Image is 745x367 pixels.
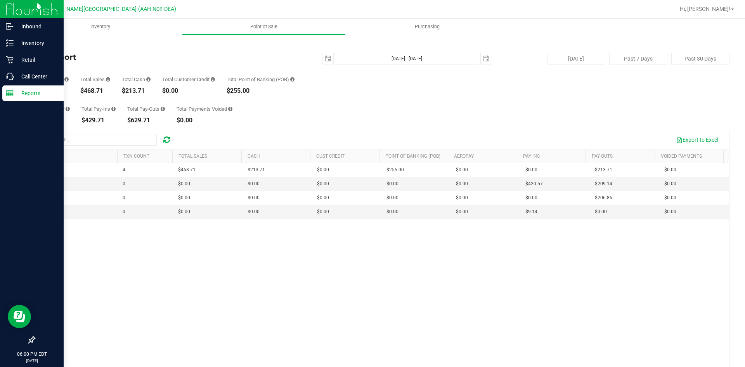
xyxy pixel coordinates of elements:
a: Point of Banking (POB) [385,153,440,159]
span: $0.00 [664,166,676,174]
input: Search... [40,134,157,146]
span: $213.71 [595,166,612,174]
a: Pay Ins [523,153,540,159]
p: Inbound [14,22,60,31]
a: TXN Count [123,153,149,159]
a: Cust Credit [316,153,345,159]
inline-svg: Inventory [6,39,14,47]
div: Total Customer Credit [162,77,215,82]
i: Sum of all successful AeroPay payment transaction amounts for all purchases in the date range. Ex... [66,106,70,111]
i: Sum of all successful, non-voided payment transaction amounts (excluding tips and transaction fee... [106,77,110,82]
span: $0.00 [178,208,190,216]
span: $255.00 [386,166,404,174]
span: $9.14 [525,208,537,216]
i: Sum of all successful, non-voided cash payment transaction amounts (excluding tips and transactio... [146,77,151,82]
div: $255.00 [227,88,295,94]
span: $0.00 [456,166,468,174]
div: Total Payments Voided [177,106,232,111]
span: Inventory [80,23,121,30]
div: $629.71 [127,117,165,123]
span: $468.71 [178,166,196,174]
button: Past 7 Days [609,53,667,64]
div: $0.00 [162,88,215,94]
span: Purchasing [404,23,450,30]
span: Hi, [PERSON_NAME]! [680,6,730,12]
span: $0.00 [317,208,329,216]
span: $0.00 [248,194,260,202]
span: $0.00 [664,180,676,188]
span: $209.14 [595,180,612,188]
i: Sum of all voided payment transaction amounts (excluding tips and transaction fees) within the da... [228,106,232,111]
i: Count of all successful payment transactions, possibly including voids, refunds, and cash-back fr... [64,77,69,82]
inline-svg: Retail [6,56,14,64]
span: 0 [123,194,125,202]
p: Retail [14,55,60,64]
span: $0.00 [178,194,190,202]
a: Voided Payments [661,153,702,159]
button: Export to Excel [671,133,723,146]
p: Call Center [14,72,60,81]
span: $0.00 [386,194,398,202]
span: PNW.4-[PERSON_NAME][GEOGRAPHIC_DATA] (AAH Non-DEA) [23,6,176,12]
inline-svg: Inbound [6,23,14,30]
span: $0.00 [456,194,468,202]
p: [DATE] [3,358,60,364]
span: 0 [123,208,125,216]
a: Purchasing [345,19,509,35]
a: Total Sales [178,153,207,159]
span: $206.86 [595,194,612,202]
div: Total Point of Banking (POB) [227,77,295,82]
h4: Till Report [34,53,266,61]
span: $0.00 [317,180,329,188]
div: $213.71 [122,88,151,94]
i: Sum of all cash pay-ins added to tills within the date range. [111,106,116,111]
div: Total Sales [80,77,110,82]
span: $0.00 [248,208,260,216]
span: $0.00 [595,208,607,216]
p: Reports [14,89,60,98]
i: Sum of all cash pay-outs removed from tills within the date range. [161,106,165,111]
span: $0.00 [456,180,468,188]
span: $0.00 [317,194,329,202]
a: Pay Outs [592,153,613,159]
inline-svg: Reports [6,89,14,97]
span: $0.00 [386,208,398,216]
a: Inventory [19,19,182,35]
span: 0 [123,180,125,188]
div: Total Pay-Ins [81,106,116,111]
span: $0.00 [248,180,260,188]
i: Sum of all successful, non-voided payment transaction amounts using account credit as the payment... [211,77,215,82]
div: Total Cash [122,77,151,82]
a: Cash [248,153,260,159]
button: Past 30 Days [671,53,729,64]
div: $0.00 [177,117,232,123]
span: $213.71 [248,166,265,174]
div: Total Pay-Outs [127,106,165,111]
span: $0.00 [178,180,190,188]
span: $0.00 [456,208,468,216]
span: $0.00 [386,180,398,188]
span: $420.57 [525,180,543,188]
span: $0.00 [664,194,676,202]
span: $0.00 [525,194,537,202]
span: 4 [123,166,125,174]
button: [DATE] [547,53,605,64]
p: Inventory [14,38,60,48]
div: $468.71 [80,88,110,94]
span: select [322,53,333,64]
span: select [481,53,492,64]
span: $0.00 [317,166,329,174]
a: Point of Sale [182,19,345,35]
span: $0.00 [664,208,676,216]
span: Point of Sale [240,23,288,30]
iframe: Resource center [8,305,31,328]
div: $429.71 [81,117,116,123]
span: $0.00 [525,166,537,174]
inline-svg: Call Center [6,73,14,80]
p: 06:00 PM EDT [3,351,60,358]
a: AeroPay [454,153,474,159]
i: Sum of the successful, non-voided point-of-banking payment transaction amounts, both via payment ... [290,77,295,82]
